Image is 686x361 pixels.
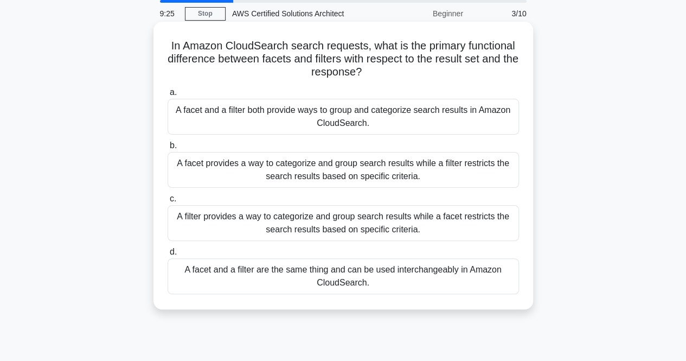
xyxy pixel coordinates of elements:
[170,87,177,97] span: a.
[170,247,177,256] span: d.
[170,194,176,203] span: c.
[185,7,226,21] a: Stop
[226,3,375,24] div: AWS Certified Solutions Architect
[470,3,533,24] div: 3/10
[168,99,519,135] div: A facet and a filter both provide ways to group and categorize search results in Amazon CloudSearch.
[166,39,520,79] h5: In Amazon CloudSearch search requests, what is the primary functional difference between facets a...
[168,205,519,241] div: A filter provides a way to categorize and group search results while a facet restricts the search...
[168,258,519,294] div: A facet and a filter are the same thing and can be used interchangeably in Amazon CloudSearch.
[170,141,177,150] span: b.
[153,3,185,24] div: 9:25
[375,3,470,24] div: Beginner
[168,152,519,188] div: A facet provides a way to categorize and group search results while a filter restricts the search...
